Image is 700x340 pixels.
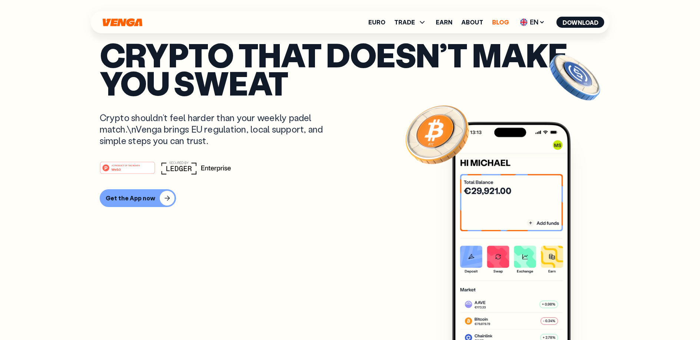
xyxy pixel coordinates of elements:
[100,166,155,176] a: #1 PRODUCT OF THE MONTHWeb3
[100,40,601,97] p: Crypto that doesn’t make you sweat
[100,112,334,147] p: Crypto shouldn’t feel harder than your weekly padel match.\nVenga brings EU regulation, local sup...
[520,19,528,26] img: flag-uk
[557,17,604,28] button: Download
[102,18,143,27] svg: Home
[394,19,415,25] span: TRADE
[492,19,509,25] a: Blog
[404,101,471,167] img: Bitcoin
[394,18,427,27] span: TRADE
[111,167,120,171] tspan: Web3
[518,16,548,28] span: EN
[461,19,483,25] a: About
[100,189,176,207] button: Get the App now
[436,19,452,25] a: Earn
[368,19,385,25] a: Euro
[100,189,601,207] a: Get the App now
[106,194,155,202] div: Get the App now
[112,164,140,167] tspan: #1 PRODUCT OF THE MONTH
[548,51,602,104] img: USDC coin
